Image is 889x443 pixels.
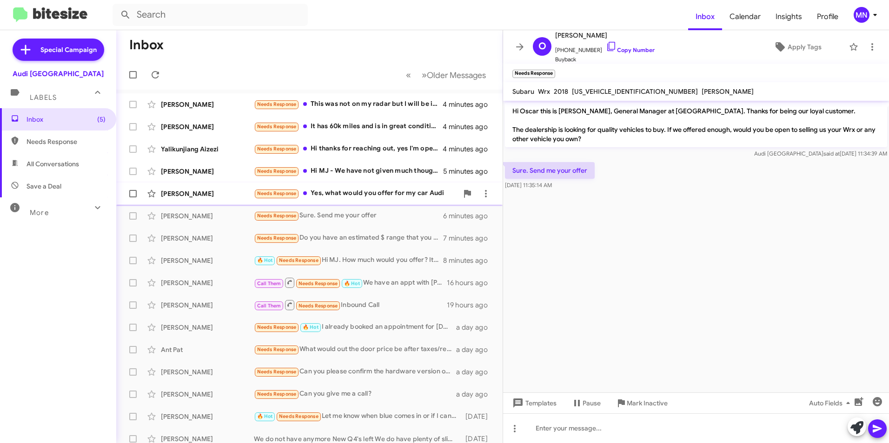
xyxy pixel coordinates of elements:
[456,345,495,354] div: a day ago
[443,256,495,265] div: 8 minutes ago
[809,395,854,411] span: Auto Fields
[257,146,297,152] span: Needs Response
[161,144,254,154] div: Yalikunjiang Aizezi
[447,300,495,310] div: 19 hours ago
[254,389,456,399] div: Can you give me a call?
[161,278,254,287] div: [PERSON_NAME]
[161,100,254,109] div: [PERSON_NAME]
[555,30,655,41] span: [PERSON_NAME]
[161,122,254,131] div: [PERSON_NAME]
[257,257,273,263] span: 🔥 Hot
[254,143,443,154] div: Hi thanks for reaching out, yes I'm open to the option
[254,277,447,288] div: We have an appt with [PERSON_NAME] [DATE] at 9:30
[40,45,97,54] span: Special Campaign
[299,303,338,309] span: Needs Response
[254,121,443,132] div: It has 60k miles and is in great condition. I just had it serviced a few months ago at [GEOGRAPHI...
[129,38,164,52] h1: Inbox
[279,413,318,419] span: Needs Response
[254,411,461,422] div: Let me know when blue comes in or if I can order than
[456,390,495,399] div: a day ago
[161,189,254,198] div: [PERSON_NAME]
[97,115,106,124] span: (5)
[30,93,57,102] span: Labels
[555,41,655,55] span: [PHONE_NUMBER]
[512,87,534,96] span: Subaru
[416,65,491,85] button: Next
[254,188,458,199] div: Yes, what would you offer for my car Audi
[161,211,254,221] div: [PERSON_NAME]
[257,280,281,287] span: Call Them
[299,280,338,287] span: Needs Response
[461,412,495,421] div: [DATE]
[27,137,106,146] span: Needs Response
[768,3,809,30] span: Insights
[505,182,552,189] span: [DATE] 11:35:14 AM
[161,345,254,354] div: Ant Pat
[702,87,754,96] span: [PERSON_NAME]
[161,234,254,243] div: [PERSON_NAME]
[606,46,655,53] a: Copy Number
[254,210,443,221] div: Sure. Send me your offer
[257,346,297,352] span: Needs Response
[27,159,79,169] span: All Conversations
[254,366,456,377] div: Can you please confirm the hardware version of this Model X? Also, does it support Full Self Driv...
[161,300,254,310] div: [PERSON_NAME]
[443,144,495,154] div: 4 minutes ago
[443,211,495,221] div: 6 minutes ago
[809,3,846,30] a: Profile
[257,303,281,309] span: Call Them
[688,3,722,30] a: Inbox
[854,7,869,23] div: MN
[555,55,655,64] span: Buyback
[279,257,318,263] span: Needs Response
[161,390,254,399] div: [PERSON_NAME]
[511,395,557,411] span: Templates
[456,367,495,377] div: a day ago
[344,280,360,287] span: 🔥 Hot
[443,100,495,109] div: 4 minutes ago
[257,324,297,330] span: Needs Response
[27,115,106,124] span: Inbox
[754,150,887,157] span: Audi [GEOGRAPHIC_DATA] [DATE] 11:34:39 AM
[443,234,495,243] div: 7 minutes ago
[447,278,495,287] div: 16 hours ago
[583,395,601,411] span: Pause
[722,3,768,30] a: Calendar
[13,39,104,61] a: Special Campaign
[113,4,308,26] input: Search
[257,213,297,219] span: Needs Response
[443,167,495,176] div: 5 minutes ago
[257,124,297,130] span: Needs Response
[400,65,417,85] button: Previous
[456,323,495,332] div: a day ago
[161,412,254,421] div: [PERSON_NAME]
[254,166,443,176] div: Hi MJ - We have not given much thought. What is the rough estimate for a 2023, SQ7 with 10k miles
[572,87,698,96] span: [US_VEHICLE_IDENTIFICATION_NUMBER]
[254,344,456,355] div: What would out the door price be after taxes/reg/fees to 94549 ? Can you send me the link listing...
[161,167,254,176] div: [PERSON_NAME]
[257,235,297,241] span: Needs Response
[505,162,595,179] p: Sure. Send me your offer
[254,322,456,332] div: I already booked an appointment for [DATE] with [PERSON_NAME]!
[802,395,861,411] button: Auto Fields
[512,70,555,78] small: Needs Response
[257,369,297,375] span: Needs Response
[161,256,254,265] div: [PERSON_NAME]
[823,150,840,157] span: said at
[503,395,564,411] button: Templates
[257,391,297,397] span: Needs Response
[254,233,443,243] div: Do you have an estimated $ range that you can share?
[608,395,675,411] button: Mark Inactive
[257,101,297,107] span: Needs Response
[538,39,546,54] span: O
[443,122,495,131] div: 4 minutes ago
[788,39,822,55] span: Apply Tags
[257,413,273,419] span: 🔥 Hot
[254,99,443,110] div: This was not on my radar but I will be interested to know what can be offered.
[257,190,297,196] span: Needs Response
[554,87,568,96] span: 2018
[161,367,254,377] div: [PERSON_NAME]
